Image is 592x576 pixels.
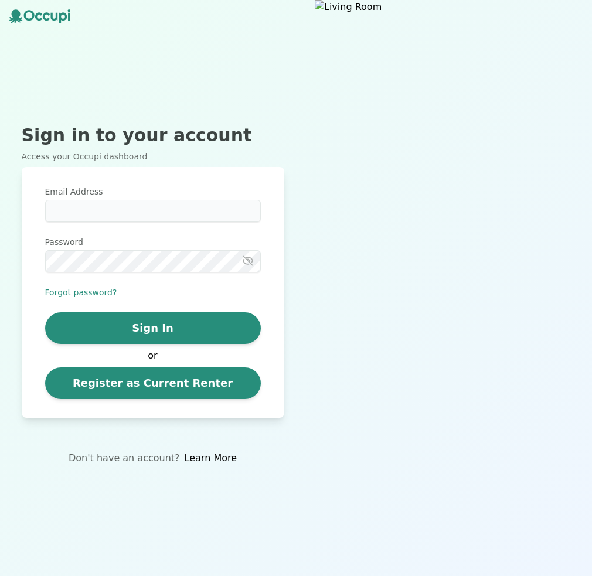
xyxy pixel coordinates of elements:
[142,349,164,363] span: or
[69,451,180,465] p: Don't have an account?
[22,151,284,162] p: Access your Occupi dashboard
[185,451,237,465] a: Learn More
[45,236,261,248] label: Password
[45,186,261,197] label: Email Address
[45,312,261,344] button: Sign In
[22,125,284,146] h2: Sign in to your account
[45,287,117,298] button: Forgot password?
[45,367,261,399] a: Register as Current Renter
